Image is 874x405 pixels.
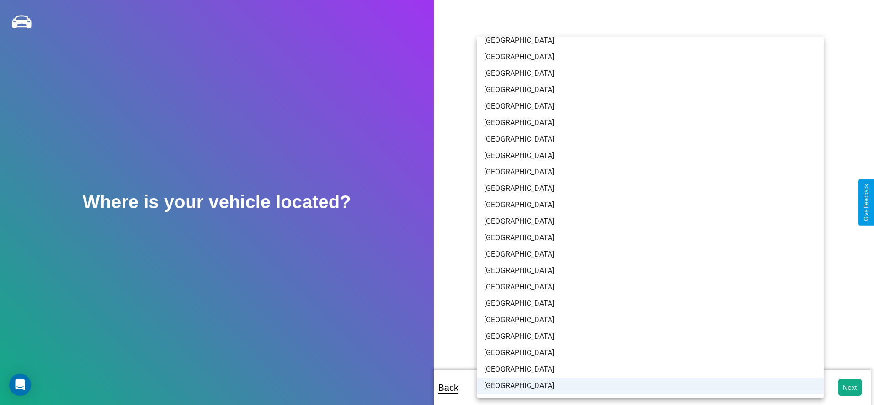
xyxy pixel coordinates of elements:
[477,180,824,197] li: [GEOGRAPHIC_DATA]
[477,32,824,49] li: [GEOGRAPHIC_DATA]
[477,328,824,345] li: [GEOGRAPHIC_DATA]
[477,164,824,180] li: [GEOGRAPHIC_DATA]
[477,246,824,263] li: [GEOGRAPHIC_DATA]
[477,361,824,378] li: [GEOGRAPHIC_DATA]
[477,230,824,246] li: [GEOGRAPHIC_DATA]
[477,65,824,82] li: [GEOGRAPHIC_DATA]
[477,295,824,312] li: [GEOGRAPHIC_DATA]
[863,184,869,221] div: Give Feedback
[477,263,824,279] li: [GEOGRAPHIC_DATA]
[477,312,824,328] li: [GEOGRAPHIC_DATA]
[477,147,824,164] li: [GEOGRAPHIC_DATA]
[477,49,824,65] li: [GEOGRAPHIC_DATA]
[477,82,824,98] li: [GEOGRAPHIC_DATA]
[477,213,824,230] li: [GEOGRAPHIC_DATA]
[477,345,824,361] li: [GEOGRAPHIC_DATA]
[477,197,824,213] li: [GEOGRAPHIC_DATA]
[477,378,824,394] li: [GEOGRAPHIC_DATA]
[477,98,824,115] li: [GEOGRAPHIC_DATA]
[477,131,824,147] li: [GEOGRAPHIC_DATA]
[477,115,824,131] li: [GEOGRAPHIC_DATA]
[9,374,31,396] div: Open Intercom Messenger
[477,279,824,295] li: [GEOGRAPHIC_DATA]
